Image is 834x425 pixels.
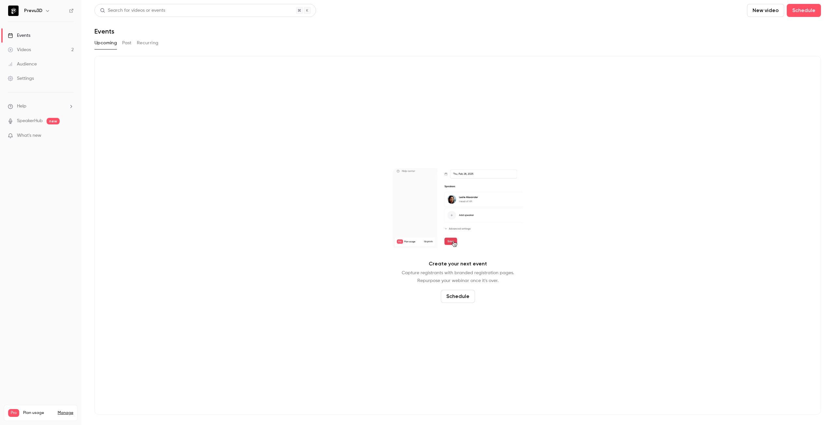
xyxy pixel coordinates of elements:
[747,4,784,17] button: New video
[58,410,73,416] a: Manage
[8,47,31,53] div: Videos
[137,38,159,48] button: Recurring
[787,4,821,17] button: Schedule
[100,7,165,14] div: Search for videos or events
[402,269,514,285] p: Capture registrants with branded registration pages. Repurpose your webinar once it's over.
[94,27,114,35] h1: Events
[8,103,74,110] li: help-dropdown-opener
[8,75,34,82] div: Settings
[94,38,117,48] button: Upcoming
[8,6,19,16] img: Prevu3D
[8,32,30,39] div: Events
[62,417,73,423] p: / 150
[441,290,475,303] button: Schedule
[429,260,487,268] p: Create your next event
[24,7,42,14] h6: Prevu3D
[23,410,54,416] span: Plan usage
[8,409,19,417] span: Pro
[62,418,64,422] span: 2
[8,417,21,423] p: Videos
[17,118,43,124] a: SpeakerHub
[17,132,41,139] span: What's new
[17,103,26,110] span: Help
[47,118,60,124] span: new
[8,61,37,67] div: Audience
[122,38,132,48] button: Past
